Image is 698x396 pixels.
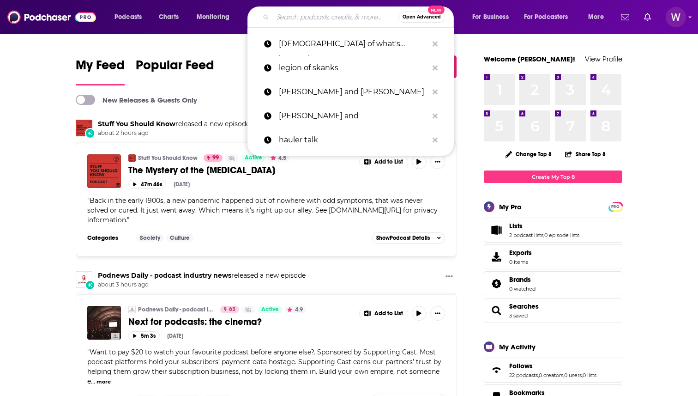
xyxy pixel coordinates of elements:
span: Show Podcast Details [376,235,430,241]
span: New [428,6,445,14]
span: Want to pay $20 to watch your favourite podcast before anyone else?. Sponsored by Supporting Cast... [87,348,441,385]
a: Popular Feed [136,57,214,85]
img: The Mystery of the Sleepy Sickness [87,154,121,188]
a: [PERSON_NAME] and [247,104,454,128]
a: Stuff You Should Know [98,120,175,128]
a: 2 podcast lists [509,232,543,238]
div: [DATE] [174,181,190,188]
a: Culture [166,234,193,242]
span: Monitoring [197,11,229,24]
a: 22 podcasts [509,372,538,378]
img: Podchaser - Follow, Share and Rate Podcasts [7,8,96,26]
span: , [582,372,583,378]
a: 0 creators [539,372,563,378]
span: More [588,11,604,24]
a: legion of skanks [247,56,454,80]
div: My Activity [499,342,536,351]
h3: released a new episode [98,120,250,128]
a: Follows [509,362,596,370]
a: Next for podcasts: the cinema? [128,316,353,328]
a: Show notifications dropdown [617,9,633,25]
p: pete and [279,104,428,128]
span: Podcasts [114,11,142,24]
a: 99 [204,154,223,162]
img: Podnews Daily - podcast industry news [76,271,92,288]
span: For Podcasters [524,11,568,24]
span: Follows [484,358,622,383]
button: open menu [190,10,241,24]
a: Follows [487,364,505,377]
a: Show notifications dropdown [640,9,655,25]
a: Charts [153,10,184,24]
p: legion of skanks [279,56,428,80]
a: Searches [509,302,539,311]
span: Brands [509,275,531,284]
a: Searches [487,304,505,317]
span: Lists [484,218,622,243]
span: " [87,348,441,385]
a: Stuff You Should Know [138,154,198,162]
span: , [538,372,539,378]
a: PRO [610,203,621,210]
img: User Profile [666,7,686,27]
span: Searches [484,298,622,323]
span: , [543,232,544,238]
button: Show More Button [442,271,457,283]
button: open menu [466,10,520,24]
p: pete and sebastian [279,80,428,104]
span: Charts [159,11,179,24]
div: New Episode [85,128,95,138]
a: View Profile [585,55,622,63]
button: Show profile menu [666,7,686,27]
button: open menu [518,10,582,24]
a: Active [241,154,266,162]
p: hauler talk [279,128,428,152]
button: Show More Button [360,306,408,321]
button: 5m 3s [128,331,160,340]
div: [DATE] [167,333,183,339]
a: [DEMOGRAPHIC_DATA] of what's happening [247,32,454,56]
span: Brands [484,271,622,296]
span: Add to List [374,158,403,165]
a: Podnews Daily - podcast industry news [98,271,231,280]
img: Next for podcasts: the cinema? [87,306,121,340]
a: Stuff You Should Know [128,154,136,162]
a: Exports [484,244,622,269]
button: Show More Button [360,154,408,169]
a: Podnews Daily - podcast industry news [138,306,214,313]
span: about 3 hours ago [98,281,306,289]
a: New Releases & Guests Only [76,95,197,105]
a: Active [258,306,283,313]
div: My Pro [499,202,522,211]
button: 47m 46s [128,180,166,189]
span: Follows [509,362,533,370]
a: hauler talk [247,128,454,152]
span: Exports [509,249,532,257]
span: The Mystery of the [MEDICAL_DATA] [128,164,275,176]
span: Exports [487,250,505,263]
div: New Episode [85,280,95,290]
a: Podnews Daily - podcast industry news [128,306,136,313]
span: ... [91,377,95,385]
button: 4.9 [284,306,306,313]
button: Share Top 8 [565,145,606,163]
a: Lists [487,224,505,237]
button: Show More Button [430,154,445,169]
span: 99 [212,153,219,163]
span: Next for podcasts: the cinema? [128,316,262,328]
span: For Business [472,11,509,24]
button: open menu [108,10,154,24]
a: Stuff You Should Know [76,120,92,136]
button: 4.5 [268,154,289,162]
span: Active [261,305,279,314]
a: 0 users [564,372,582,378]
button: more [96,378,111,386]
button: open menu [582,10,615,24]
span: Back in the early 1900s, a new pandemic happened out of nowhere with odd symptoms, that was never... [87,196,438,224]
a: Lists [509,222,579,230]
